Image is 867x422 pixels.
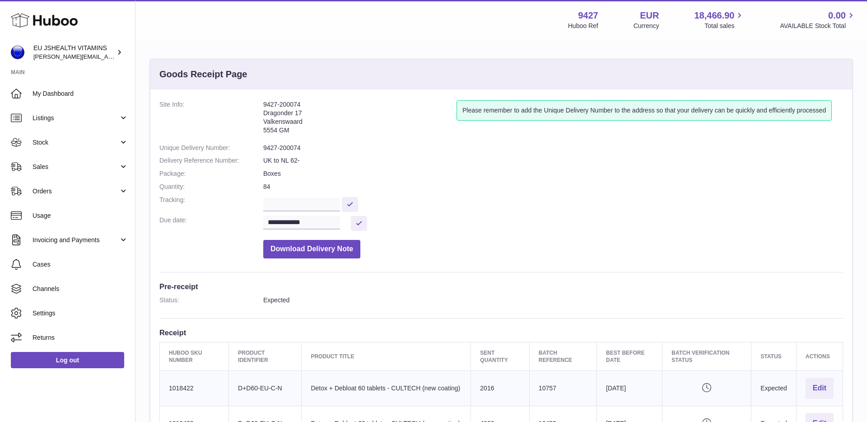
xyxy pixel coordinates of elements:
[159,100,263,139] dt: Site Info:
[694,9,734,22] span: 18,466.90
[568,22,598,30] div: Huboo Ref
[33,53,181,60] span: [PERSON_NAME][EMAIL_ADDRESS][DOMAIN_NAME]
[529,342,597,370] th: Batch Reference
[33,114,119,122] span: Listings
[471,371,530,406] td: 2016
[578,9,598,22] strong: 9427
[263,296,843,305] dd: Expected
[33,163,119,171] span: Sales
[159,281,843,291] h3: Pre-receipt
[694,9,745,30] a: 18,466.90 Total sales
[33,187,119,196] span: Orders
[751,371,796,406] td: Expected
[263,169,843,178] dd: Boxes
[780,9,856,30] a: 0.00 AVAILABLE Stock Total
[33,285,128,293] span: Channels
[159,196,263,211] dt: Tracking:
[159,156,263,165] dt: Delivery Reference Number:
[11,46,24,59] img: laura@jessicasepel.com
[229,371,302,406] td: D+D60-EU-C-N
[529,371,597,406] td: 10757
[33,44,115,61] div: EU JSHEALTH VITAMINS
[33,333,128,342] span: Returns
[33,260,128,269] span: Cases
[159,183,263,191] dt: Quantity:
[780,22,856,30] span: AVAILABLE Stock Total
[751,342,796,370] th: Status
[662,342,751,370] th: Batch Verification Status
[302,371,471,406] td: Detox + Debloat 60 tablets - CULTECH (new coating)
[159,216,263,231] dt: Due date:
[640,9,659,22] strong: EUR
[11,352,124,368] a: Log out
[828,9,846,22] span: 0.00
[704,22,745,30] span: Total sales
[806,378,834,399] button: Edit
[229,342,302,370] th: Product Identifier
[160,371,229,406] td: 1018422
[302,342,471,370] th: Product title
[634,22,659,30] div: Currency
[33,138,119,147] span: Stock
[263,156,843,165] dd: UK to NL 62-
[597,342,662,370] th: Best Before Date
[796,342,843,370] th: Actions
[33,89,128,98] span: My Dashboard
[159,296,263,305] dt: Status:
[159,169,263,178] dt: Package:
[597,371,662,406] td: [DATE]
[263,144,843,152] dd: 9427-200074
[33,309,128,318] span: Settings
[457,100,832,121] div: Please remember to add the Unique Delivery Number to the address so that your delivery can be qui...
[33,236,119,244] span: Invoicing and Payments
[159,328,843,338] h3: Receipt
[159,68,247,80] h3: Goods Receipt Page
[33,211,128,220] span: Usage
[263,100,457,139] address: 9427-200074 Dragonder 17 Valkenswaard 5554 GM
[471,342,530,370] th: Sent Quantity
[263,240,360,258] button: Download Delivery Note
[263,183,843,191] dd: 84
[160,342,229,370] th: Huboo SKU Number
[159,144,263,152] dt: Unique Delivery Number:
